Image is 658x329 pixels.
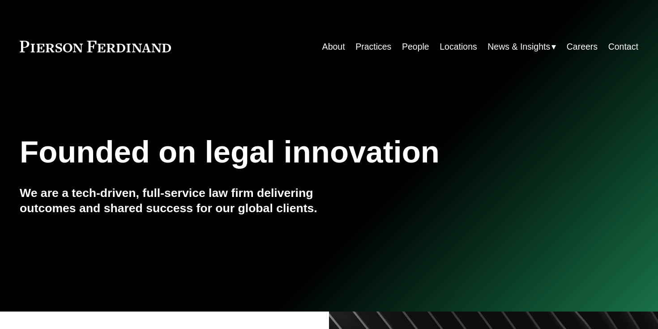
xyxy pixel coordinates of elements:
[402,38,429,56] a: People
[20,135,535,170] h1: Founded on legal innovation
[487,39,550,55] span: News & Insights
[608,38,638,56] a: Contact
[487,38,556,56] a: folder dropdown
[322,38,345,56] a: About
[567,38,598,56] a: Careers
[440,38,477,56] a: Locations
[20,186,329,216] h4: We are a tech-driven, full-service law firm delivering outcomes and shared success for our global...
[355,38,391,56] a: Practices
